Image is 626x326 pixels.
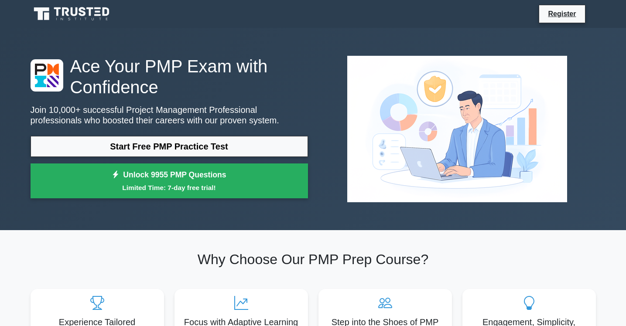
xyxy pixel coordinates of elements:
img: Project Management Professional Preview [340,49,574,209]
a: Unlock 9955 PMP QuestionsLimited Time: 7-day free trial! [31,163,308,198]
small: Limited Time: 7-day free trial! [41,183,297,193]
h1: Ace Your PMP Exam with Confidence [31,56,308,98]
a: Start Free PMP Practice Test [31,136,308,157]
p: Join 10,000+ successful Project Management Professional professionals who boosted their careers w... [31,105,308,126]
h2: Why Choose Our PMP Prep Course? [31,251,596,268]
a: Register [543,8,581,19]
